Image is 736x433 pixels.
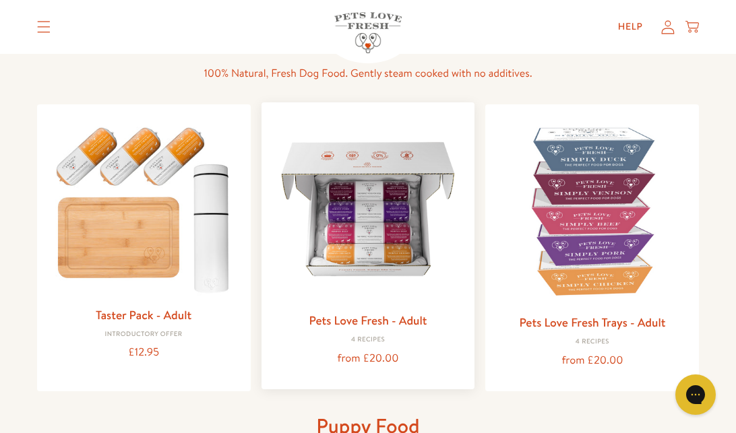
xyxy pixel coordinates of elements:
img: Pets Love Fresh Trays - Adult [496,115,688,307]
div: 4 Recipes [496,338,688,346]
div: from £20.00 [272,349,464,368]
a: Taster Pack - Adult [96,306,191,323]
div: from £20.00 [496,352,688,370]
a: Pets Love Fresh - Adult [309,312,427,329]
span: 100% Natural, Fresh Dog Food. Gently steam cooked with no additives. [204,66,532,81]
img: Pets Love Fresh - Adult [272,113,464,305]
img: Pets Love Fresh [334,12,402,53]
a: Help [607,13,654,40]
iframe: Gorgias live chat messenger [669,370,723,420]
summary: Translation missing: en.sections.header.menu [26,10,61,44]
img: Taster Pack - Adult [48,115,240,300]
a: Pets Love Fresh Trays - Adult [519,314,665,331]
div: 4 Recipes [272,336,464,344]
div: Introductory Offer [48,331,240,339]
div: £12.95 [48,343,240,362]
